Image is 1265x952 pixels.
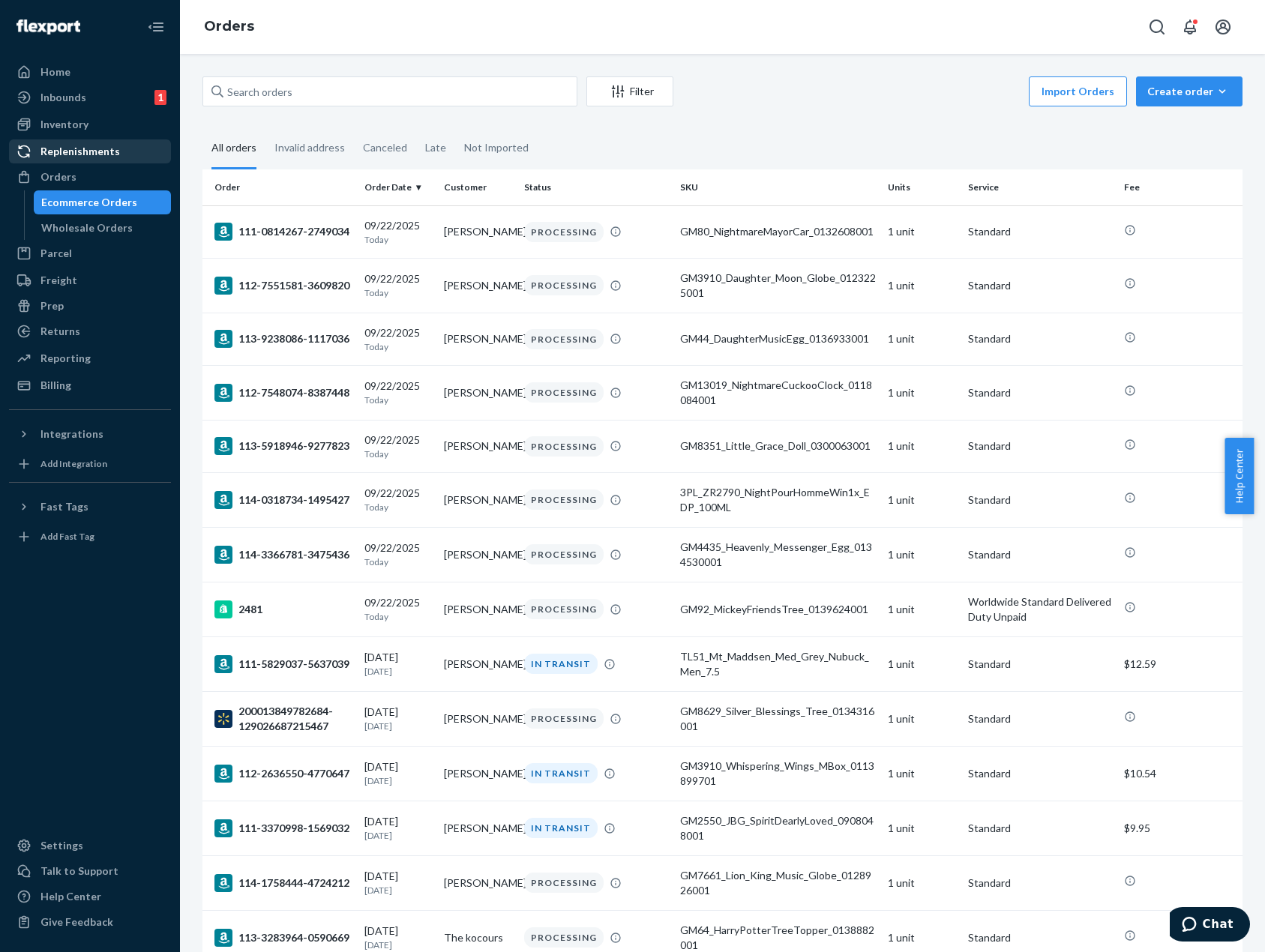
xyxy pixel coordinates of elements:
div: [DATE] [364,705,432,732]
div: IN TRANSIT [524,818,598,838]
div: [DATE] [364,650,432,678]
div: 1 [154,90,166,105]
div: 09/22/2025 [364,325,432,353]
td: [PERSON_NAME] [438,636,517,691]
td: 1 unit [882,420,961,472]
div: 112-7551581-3609820 [214,277,352,295]
p: Standard [968,547,1112,562]
p: [DATE] [364,829,432,842]
div: 09/22/2025 [364,218,432,246]
div: Canceled [363,128,407,167]
a: Parcel [9,241,171,265]
a: Reporting [9,346,171,370]
td: [PERSON_NAME] [438,801,517,855]
a: Help Center [9,885,171,909]
div: Late [425,128,446,167]
p: Standard [968,278,1112,293]
div: GM4435_Heavenly_Messenger_Egg_0134530001 [680,540,876,570]
td: 1 unit [882,746,961,801]
td: 1 unit [882,582,961,636]
div: Help Center [40,889,101,904]
span: Help Center [1225,438,1254,514]
div: Ecommerce Orders [41,195,137,210]
div: 09/22/2025 [364,540,432,568]
div: PROCESSING [524,873,604,893]
button: Close Navigation [141,12,171,42]
div: 09/22/2025 [364,271,432,299]
div: GM44_DaughterMusicEgg_0136933001 [680,331,876,346]
div: Give Feedback [40,915,113,930]
td: [PERSON_NAME] [438,205,517,258]
div: Billing [40,378,71,393]
p: Standard [968,930,1112,945]
td: 1 unit [882,365,961,420]
div: IN TRANSIT [524,763,598,783]
th: Status [518,169,674,205]
div: PROCESSING [524,544,604,564]
p: Worldwide Standard Delivered Duty Unpaid [968,594,1112,624]
div: Inventory [40,117,88,132]
div: [DATE] [364,869,432,897]
p: Today [364,555,432,568]
div: 09/22/2025 [364,486,432,513]
td: 1 unit [882,691,961,746]
div: All orders [211,128,256,169]
div: Replenishments [40,144,120,159]
div: Add Integration [40,457,107,470]
p: Today [364,610,432,623]
p: [DATE] [364,774,432,787]
p: Today [364,340,432,353]
th: Fee [1118,169,1243,205]
td: $9.95 [1118,801,1243,855]
button: Open account menu [1208,12,1238,42]
div: 113-9238086-1117036 [214,330,352,348]
a: Inbounds1 [9,85,171,109]
th: Service [962,169,1118,205]
a: Home [9,60,171,84]
div: Not Imported [464,128,529,167]
td: 1 unit [882,801,961,855]
div: Reporting [40,351,91,366]
div: Freight [40,273,77,288]
td: 1 unit [882,313,961,365]
div: Filter [587,84,673,99]
a: Prep [9,294,171,318]
ol: breadcrumbs [192,5,266,49]
td: [PERSON_NAME] [438,527,517,582]
div: PROCESSING [524,436,604,457]
p: Standard [968,385,1112,400]
div: Returns [40,324,80,339]
td: [PERSON_NAME] [438,746,517,801]
div: GM2550_JBG_SpiritDearlyLoved_0908048001 [680,813,876,843]
th: SKU [674,169,882,205]
td: [PERSON_NAME] [438,420,517,472]
div: Home [40,64,70,79]
div: PROCESSING [524,927,604,948]
div: Invalid address [274,128,345,167]
td: 1 unit [882,527,961,582]
div: [DATE] [364,814,432,842]
td: [PERSON_NAME] [438,472,517,527]
img: Flexport logo [16,19,80,34]
a: Inventory [9,112,171,136]
td: 1 unit [882,855,961,910]
button: Talk to Support [9,859,171,883]
a: Wholesale Orders [34,216,172,240]
div: Wholesale Orders [41,220,133,235]
div: 09/22/2025 [364,595,432,623]
div: PROCESSING [524,382,604,403]
button: Create order [1136,76,1243,106]
input: Search orders [202,76,577,106]
p: Standard [968,766,1112,781]
a: Orders [204,18,254,34]
div: 3PL_ZR2790_NightPourHommeWin1x_EDP_100ML [680,485,876,515]
th: Order [202,169,358,205]
button: Import Orders [1029,76,1127,106]
td: $12.59 [1118,636,1243,691]
div: Prep [40,298,64,313]
div: 114-3366781-3475436 [214,546,352,564]
a: Returns [9,319,171,343]
td: 1 unit [882,258,961,313]
div: Settings [40,838,83,853]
